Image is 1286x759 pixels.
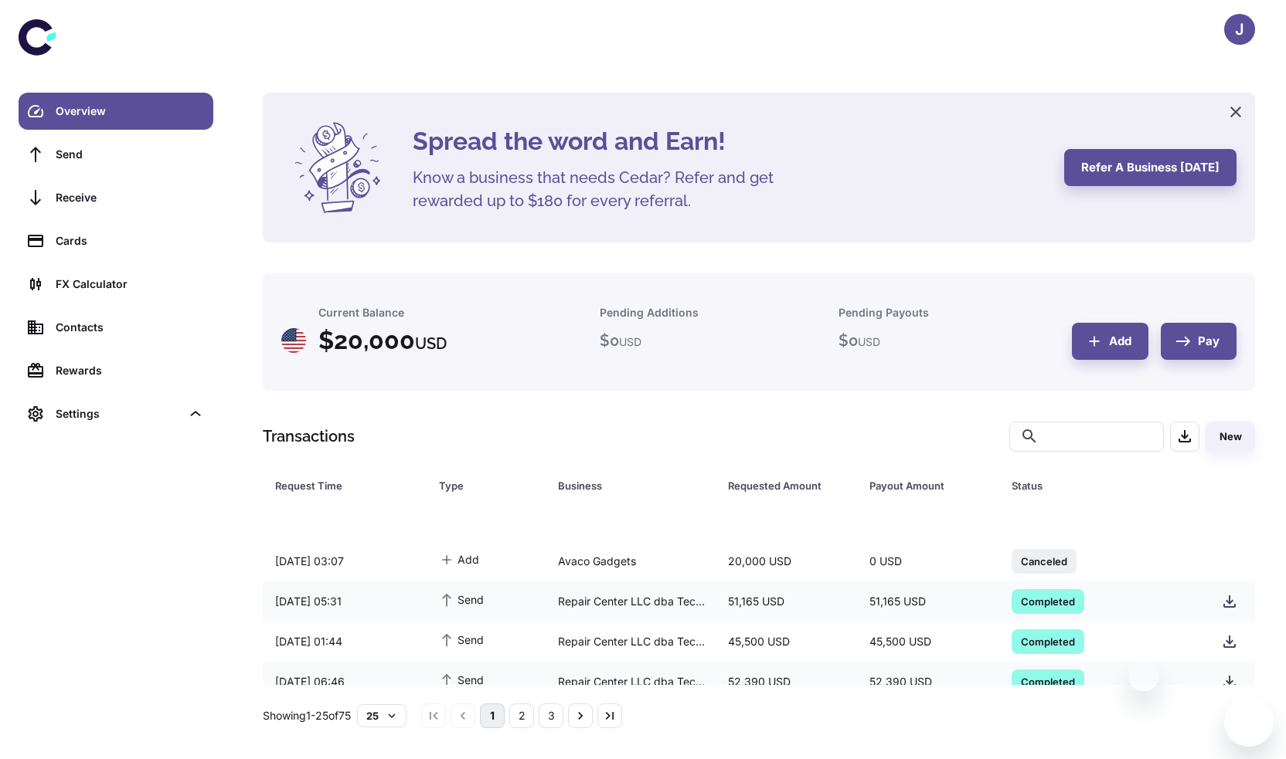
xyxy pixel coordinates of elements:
button: Go to last page [597,703,622,728]
nav: pagination navigation [419,703,624,728]
p: Showing 1-25 of 75 [263,707,351,724]
span: Request Time [275,475,420,496]
div: [DATE] 05:31 [263,587,427,616]
h5: Know a business that needs Cedar? Refer and get rewarded up to $180 for every referral. [413,166,799,212]
span: Send [439,631,484,648]
div: 51,165 USD [716,587,857,616]
div: Status [1012,475,1172,496]
div: Rewards [56,362,204,379]
a: Cards [19,222,213,259]
span: USD [619,335,641,348]
div: [DATE] 06:46 [263,667,427,696]
button: Go to page 2 [509,703,534,728]
div: Repair Center LLC dba Tech defenders [546,587,716,616]
iframe: Close message [1128,660,1159,691]
span: USD [415,334,447,353]
div: FX Calculator [56,276,204,293]
span: Completed [1012,593,1084,608]
button: Go to page 3 [539,703,563,728]
div: 0 USD [857,547,999,576]
div: Receive [56,189,204,206]
div: Contacts [56,319,204,336]
div: Cards [56,232,204,249]
a: Send [19,136,213,173]
div: 45,500 USD [716,627,857,656]
span: Completed [1012,633,1084,649]
div: Settings [56,405,181,422]
span: USD [858,335,880,348]
h6: Current Balance [318,304,404,321]
div: 51,165 USD [857,587,999,616]
button: Go to next page [568,703,593,728]
div: Send [56,146,204,163]
div: Avaco Gadgets [546,547,716,576]
div: Settings [19,395,213,432]
div: Overview [56,103,204,120]
div: 20,000 USD [716,547,857,576]
a: Contacts [19,309,213,346]
span: Requested Amount [728,475,851,496]
a: Receive [19,179,213,216]
button: page 1 [480,703,505,728]
div: Repair Center LLC dba Tech defenders [546,627,716,656]
a: FX Calculator [19,266,213,303]
span: Completed [1012,673,1084,689]
div: 52,390 USD [857,667,999,696]
h6: Pending Additions [600,304,699,321]
span: Canceled [1012,553,1077,568]
div: [DATE] 03:07 [263,547,427,576]
div: Repair Center LLC dba Tech defenders [546,667,716,696]
div: 45,500 USD [857,627,999,656]
span: Payout Amount [869,475,992,496]
h4: Spread the word and Earn! [413,123,1046,160]
h4: $ 20,000 [318,322,447,359]
button: J [1224,14,1255,45]
div: Type [439,475,519,496]
div: Requested Amount [728,475,831,496]
button: Pay [1161,323,1237,360]
button: 25 [357,704,407,727]
span: Status [1012,475,1192,496]
h1: Transactions [263,425,355,448]
span: Send [439,591,484,608]
button: New [1206,422,1255,452]
span: Add [439,551,479,568]
iframe: Button to launch messaging window [1224,697,1274,747]
h5: $ 0 [839,329,880,352]
div: 52,390 USD [716,667,857,696]
h6: Pending Payouts [839,304,929,321]
button: Add [1072,323,1148,360]
h5: $ 0 [600,329,641,352]
button: Refer a business [DATE] [1064,149,1237,186]
div: [DATE] 01:44 [263,627,427,656]
span: Send [439,671,484,688]
div: Payout Amount [869,475,972,496]
a: Rewards [19,352,213,389]
span: Type [439,475,539,496]
div: Request Time [275,475,400,496]
a: Overview [19,93,213,130]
